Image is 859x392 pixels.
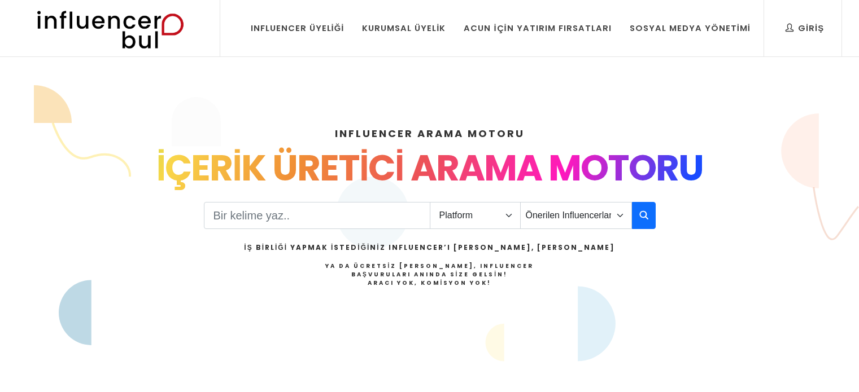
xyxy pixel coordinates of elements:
h4: Ya da Ücretsiz [PERSON_NAME], Influencer Başvuruları Anında Size Gelsin! [244,262,614,287]
input: Search [204,202,430,229]
div: Acun İçin Yatırım Fırsatları [464,22,611,34]
strong: Aracı Yok, Komisyon Yok! [368,279,492,287]
div: Kurumsal Üyelik [362,22,446,34]
div: Influencer Üyeliği [251,22,345,34]
div: Giriş [786,22,824,34]
h4: INFLUENCER ARAMA MOTORU [64,126,796,141]
div: İÇERİK ÜRETİCİ ARAMA MOTORU [64,141,796,195]
div: Sosyal Medya Yönetimi [630,22,751,34]
h2: İş Birliği Yapmak İstediğiniz Influencer’ı [PERSON_NAME], [PERSON_NAME] [244,243,614,253]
